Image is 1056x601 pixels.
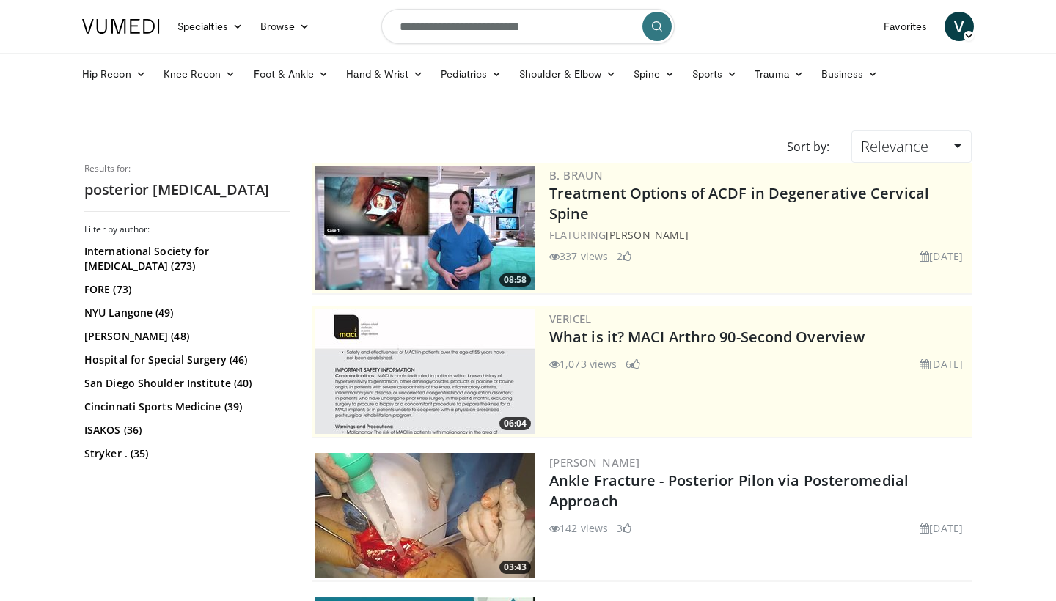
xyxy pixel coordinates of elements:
[746,59,813,89] a: Trauma
[945,12,974,41] a: V
[315,309,535,434] a: 06:04
[84,376,286,391] a: San Diego Shoulder Institute (40)
[84,399,286,414] a: Cincinnati Sports Medicine (39)
[499,561,531,574] span: 03:43
[549,471,909,511] a: Ankle Fracture - Posterior Pilon via Posteromedial Approach
[549,455,639,470] a: [PERSON_NAME]
[920,248,963,264] li: [DATE]
[499,417,531,430] span: 06:04
[315,166,535,290] img: 009a77ed-cfd7-46ce-89c5-e6e5196774e0.300x170_q85_crop-smart_upscale.jpg
[84,163,290,174] p: Results for:
[73,59,155,89] a: Hip Recon
[315,166,535,290] a: 08:58
[625,59,683,89] a: Spine
[851,130,972,163] a: Relevance
[84,244,286,273] a: International Society for [MEDICAL_DATA] (273)
[337,59,432,89] a: Hand & Wrist
[617,520,631,536] li: 3
[84,224,290,235] h3: Filter by author:
[549,168,603,182] a: B. Braun
[549,311,592,326] a: Vericel
[549,248,608,264] li: 337 views
[245,59,338,89] a: Foot & Ankle
[82,19,160,34] img: VuMedi Logo
[626,356,640,372] li: 6
[549,227,969,243] div: FEATURING
[84,446,286,461] a: Stryker . (35)
[861,136,928,156] span: Relevance
[920,356,963,372] li: [DATE]
[169,12,252,41] a: Specialties
[84,180,290,199] h2: posterior [MEDICAL_DATA]
[84,353,286,367] a: Hospital for Special Surgery (46)
[252,12,319,41] a: Browse
[510,59,625,89] a: Shoulder & Elbow
[84,282,286,297] a: FORE (73)
[549,520,608,536] li: 142 views
[606,228,689,242] a: [PERSON_NAME]
[549,327,865,347] a: What is it? MACI Arthro 90-Second Overview
[549,183,929,224] a: Treatment Options of ACDF in Degenerative Cervical Spine
[381,9,675,44] input: Search topics, interventions
[315,453,535,578] a: 03:43
[683,59,747,89] a: Sports
[920,520,963,536] li: [DATE]
[315,309,535,434] img: aa6cc8ed-3dbf-4b6a-8d82-4a06f68b6688.300x170_q85_crop-smart_upscale.jpg
[813,59,887,89] a: Business
[549,356,617,372] li: 1,073 views
[617,248,631,264] li: 2
[776,130,840,163] div: Sort by:
[499,273,531,287] span: 08:58
[84,423,286,438] a: ISAKOS (36)
[875,12,936,41] a: Favorites
[155,59,245,89] a: Knee Recon
[84,306,286,320] a: NYU Langone (49)
[315,453,535,578] img: e384fb8a-f4bd-410d-a5b4-472c618d94ed.300x170_q85_crop-smart_upscale.jpg
[84,329,286,344] a: [PERSON_NAME] (48)
[432,59,510,89] a: Pediatrics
